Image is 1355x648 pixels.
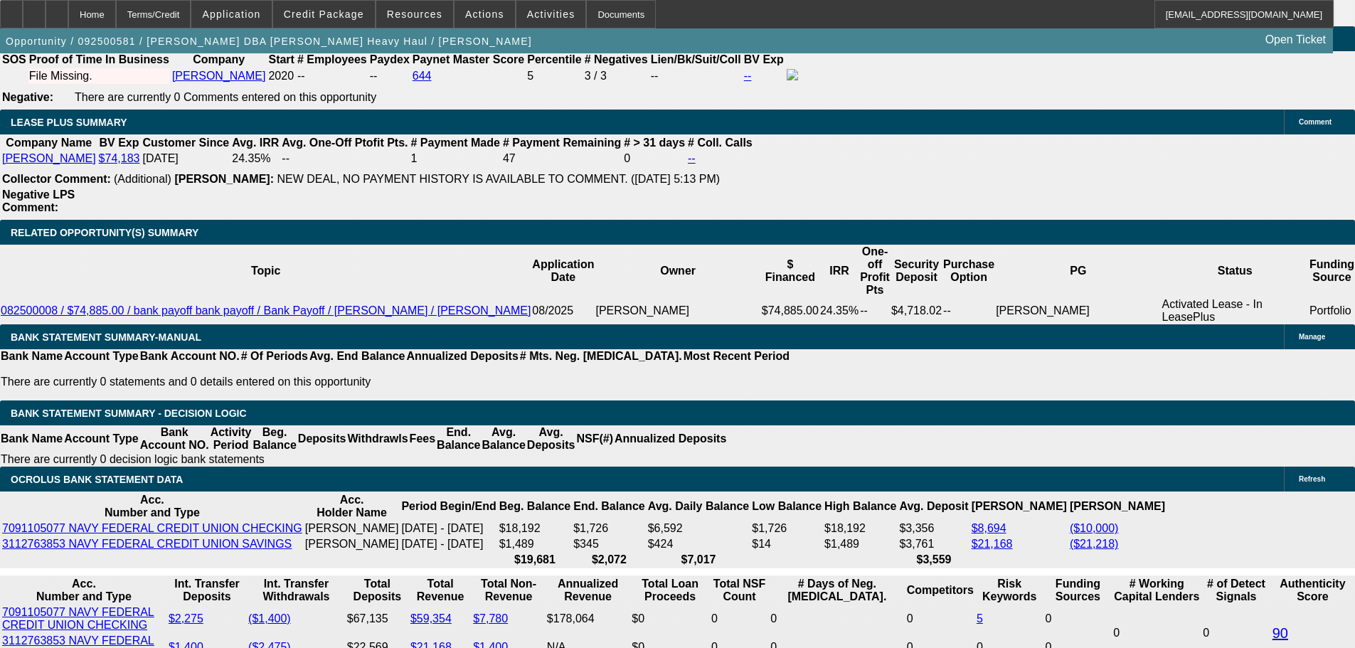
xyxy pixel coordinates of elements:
[595,297,760,324] td: [PERSON_NAME]
[473,612,508,625] a: $7,780
[972,522,1006,534] a: $8,694
[683,349,790,363] th: Most Recent Period
[751,537,822,551] td: $14
[1162,245,1309,297] th: Status
[547,612,629,625] div: $178,064
[527,9,575,20] span: Activities
[761,245,819,297] th: $ Financed
[413,70,432,82] a: 644
[1,376,790,388] p: There are currently 0 statements and 0 details entered on this opportunity
[688,152,696,164] a: --
[972,538,1013,550] a: $21,168
[436,425,481,452] th: End. Balance
[11,408,247,419] span: Bank Statement Summary - Decision Logic
[168,577,246,604] th: Int. Transfer Deposits
[1070,538,1119,550] a: ($21,218)
[1272,625,1288,641] a: 90
[647,537,750,551] td: $424
[100,137,139,149] b: BV Exp
[711,577,768,604] th: Sum of the Total NSF Count and Total Overdraft Fee Count from Ocrolus
[75,91,376,103] span: There are currently 0 Comments entered on this opportunity
[527,53,581,65] b: Percentile
[139,349,240,363] th: Bank Account NO.
[575,425,614,452] th: NSF(#)
[413,53,524,65] b: Paynet Master Score
[410,152,501,166] td: 1
[267,68,294,84] td: 2020
[29,70,169,83] div: File Missing.
[898,493,969,520] th: Avg. Deposit
[631,577,709,604] th: Total Loan Proceeds
[891,297,942,324] td: $4,718.02
[516,1,586,28] button: Activities
[650,68,742,84] td: --
[519,349,683,363] th: # Mts. Neg. [MEDICAL_DATA].
[231,152,280,166] td: 24.35%
[240,349,309,363] th: # Of Periods
[410,577,471,604] th: Total Revenue
[99,152,140,164] a: $74,183
[499,537,571,551] td: $1,489
[11,227,198,238] span: RELATED OPPORTUNITY(S) SUMMARY
[859,245,891,297] th: One-off Profit Pts
[400,521,496,536] td: [DATE] - [DATE]
[977,612,983,625] a: 5
[400,537,496,551] td: [DATE] - [DATE]
[995,297,1161,324] td: [PERSON_NAME]
[268,53,294,65] b: Start
[942,245,995,297] th: Purchase Option
[1260,28,1332,52] a: Open Ticket
[744,53,784,65] b: BV Exp
[1299,118,1332,126] span: Comment
[248,612,291,625] a: ($1,400)
[751,493,822,520] th: Low Balance
[1,304,531,317] a: 082500008 / $74,885.00 / bank payoff bank payoff / Bank Payoff / [PERSON_NAME] / [PERSON_NAME]
[2,152,96,164] a: [PERSON_NAME]
[647,553,750,567] th: $7,017
[2,522,302,534] a: 7091105077 NAVY FEDERAL CREDIT UNION CHECKING
[1113,627,1120,639] span: 0
[711,605,768,632] td: 0
[405,349,519,363] th: Annualized Deposits
[1045,605,1112,632] td: 0
[573,553,645,567] th: $2,072
[210,425,253,452] th: Activity Period
[585,53,648,65] b: # Negatives
[824,493,897,520] th: High Balance
[688,137,753,149] b: # Coll. Calls
[282,137,408,149] b: Avg. One-Off Ptofit Pts.
[906,605,974,632] td: 0
[304,537,400,551] td: [PERSON_NAME]
[297,425,347,452] th: Deposits
[971,493,1068,520] th: [PERSON_NAME]
[304,493,400,520] th: Acc. Holder Name
[1070,522,1119,534] a: ($10,000)
[819,245,859,297] th: IRR
[531,297,595,324] td: 08/2025
[770,605,905,632] td: 0
[11,331,201,343] span: BANK STATEMENT SUMMARY-MANUAL
[647,493,750,520] th: Avg. Daily Balance
[898,553,969,567] th: $3,559
[28,53,170,67] th: Proof of Time In Business
[1,53,27,67] th: SOS
[281,152,408,166] td: --
[6,36,532,47] span: Opportunity / 092500581 / [PERSON_NAME] DBA [PERSON_NAME] Heavy Haul / [PERSON_NAME]
[1309,297,1355,324] td: Portfolio
[503,137,621,149] b: # Payment Remaining
[614,425,727,452] th: Annualized Deposits
[787,69,798,80] img: facebook-icon.png
[499,493,571,520] th: Beg. Balance
[499,553,571,567] th: $19,681
[472,577,545,604] th: Total Non-Revenue
[527,70,581,83] div: 5
[370,53,410,65] b: Paydex
[1162,297,1309,324] td: Activated Lease - In LeasePlus
[455,1,515,28] button: Actions
[1299,475,1325,483] span: Refresh
[1,577,166,604] th: Acc. Number and Type
[1309,245,1355,297] th: Funding Source
[976,577,1043,604] th: Risk Keywords
[819,297,859,324] td: 24.35%
[1,493,303,520] th: Acc. Number and Type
